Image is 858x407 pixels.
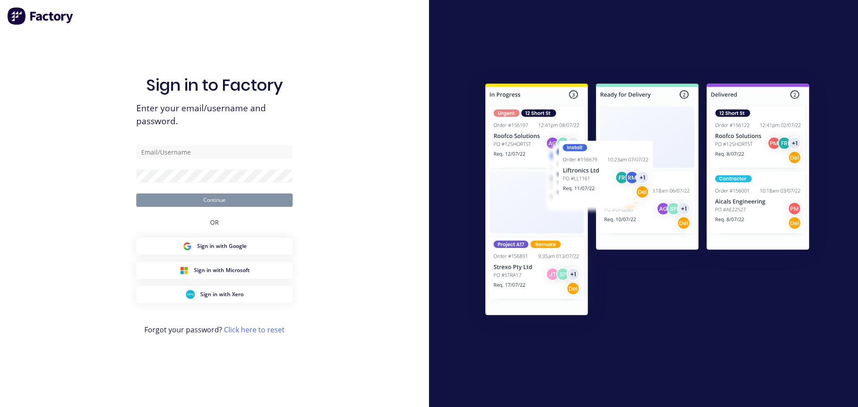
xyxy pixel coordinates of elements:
[136,238,293,255] button: Google Sign inSign in with Google
[186,290,195,299] img: Xero Sign in
[136,193,293,207] button: Continue
[7,7,74,25] img: Factory
[466,66,829,336] img: Sign in
[200,290,244,298] span: Sign in with Xero
[183,242,192,251] img: Google Sign in
[146,76,283,95] h1: Sign in to Factory
[210,207,219,238] div: OR
[136,286,293,303] button: Xero Sign inSign in with Xero
[194,266,250,274] span: Sign in with Microsoft
[136,262,293,279] button: Microsoft Sign inSign in with Microsoft
[224,325,285,335] a: Click here to reset
[180,266,189,275] img: Microsoft Sign in
[136,102,293,128] span: Enter your email/username and password.
[144,324,285,335] span: Forgot your password?
[136,145,293,159] input: Email/Username
[197,242,247,250] span: Sign in with Google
